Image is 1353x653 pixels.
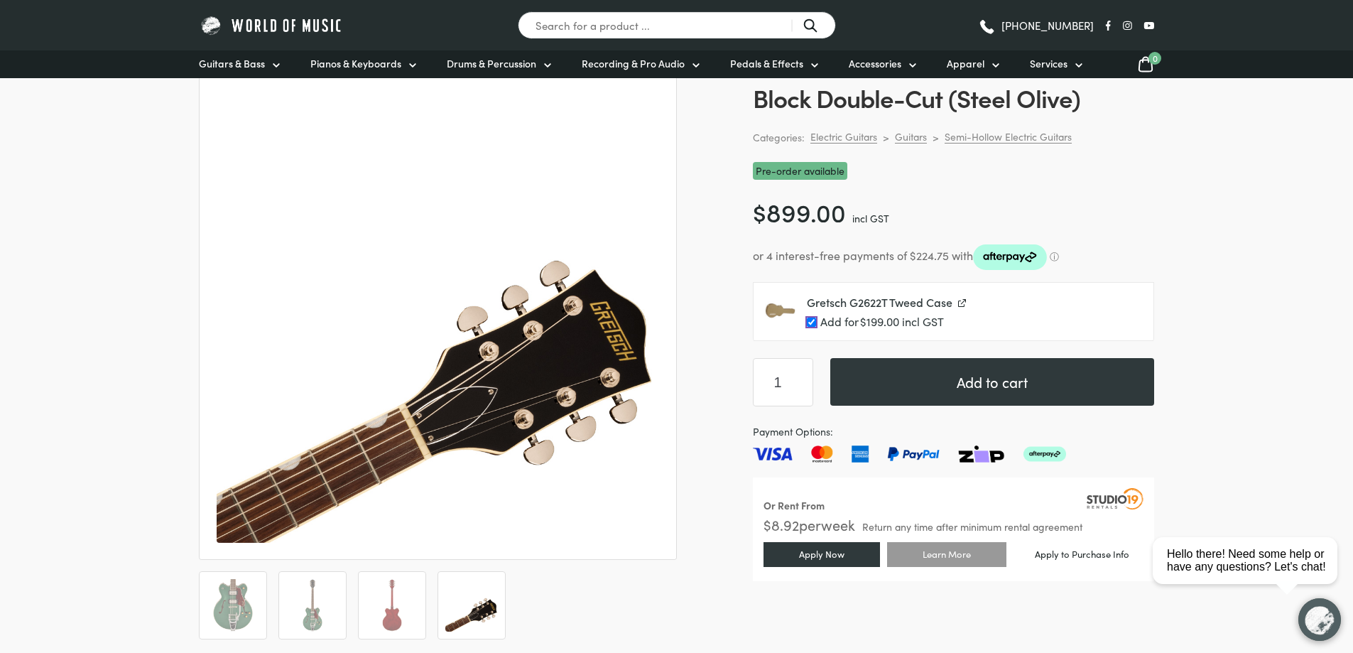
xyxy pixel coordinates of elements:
[1001,20,1094,31] span: [PHONE_NUMBER]
[753,129,805,146] span: Categories:
[849,56,901,71] span: Accessories
[860,313,866,329] span: $
[807,315,1142,329] label: Add for
[862,522,1082,531] span: Return any time after minimum rental agreement
[810,130,877,144] a: Electric Guitars
[207,579,259,632] img: Gretsch G2622T Streamliner Centre Block w/Bigsby Steel Olive Front
[764,514,799,534] span: $ 8.92
[860,313,899,329] span: 199.00
[807,318,816,327] input: Add for$199.00 incl GST
[582,56,685,71] span: Recording & Pro Audio
[1087,488,1143,509] img: Studio19 Rentals
[730,56,803,71] span: Pedals & Effects
[753,194,846,229] bdi: 899.00
[887,542,1006,567] a: Learn More
[445,579,498,632] img: Gretsch G2622T Streamliner Centre Block w/Bigsby Steel Olive Headstock
[799,514,855,534] span: per week
[199,56,265,71] span: Guitars & Bass
[895,130,927,144] a: Guitars
[883,131,889,144] div: >
[286,579,339,632] img: Gretsch G2622T Streamliner Centre Block w/Bigsby Steel Olive Full
[1014,544,1151,565] a: Apply to Purchase Info
[765,294,795,325] img: Gretsch-G2622T-Tweed-Case
[1148,52,1161,65] span: 0
[753,423,1154,440] span: Payment Options:
[902,313,944,329] span: incl GST
[830,358,1154,406] button: Add to cart
[753,446,1066,463] img: Pay with Master card, Visa, American Express and Paypal
[933,131,939,144] div: >
[199,14,344,36] img: World of Music
[945,130,1072,144] a: Semi-Hollow Electric Guitars
[852,211,889,225] span: incl GST
[947,56,984,71] span: Apparel
[764,542,880,567] a: Apply Now
[366,579,418,632] img: Gretsch G2622T Streamliner Centre Block w/Bigsby Steel Olive Rear
[753,162,847,180] span: Pre-order available
[753,358,813,406] input: Product quantity
[753,194,766,229] span: $
[518,11,836,39] input: Search for a product ...
[978,15,1094,36] a: [PHONE_NUMBER]
[807,294,952,310] span: Gretsch G2622T Tweed Case
[764,497,825,514] div: Or Rent From
[1030,56,1067,71] span: Services
[310,56,401,71] span: Pianos & Keyboards
[1147,497,1353,653] iframe: Chat with our support team
[753,53,1154,112] h1: Gretsch G2622T Streamliner Centre Block Double-Cut (Steel Olive)
[447,56,536,71] span: Drums & Percussion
